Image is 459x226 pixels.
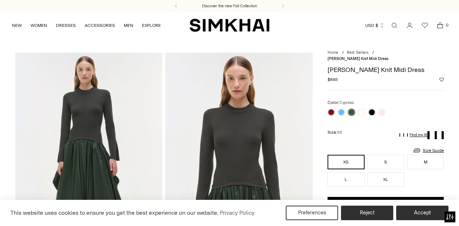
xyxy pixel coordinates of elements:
a: Size Guide [413,146,444,155]
a: Home [328,50,338,55]
a: ACCESSORIES [85,17,115,33]
button: USD $ [365,17,385,33]
a: MEN [124,17,133,33]
button: Preferences [286,206,338,220]
span: 0 [444,22,450,28]
a: EXPLORE [142,17,161,33]
button: XL [367,172,404,187]
nav: breadcrumbs [328,50,444,62]
a: Open cart modal [433,18,447,33]
div: / [342,50,344,56]
a: Best Sellers [347,50,368,55]
label: Size: [328,129,342,136]
a: WOMEN [31,17,47,33]
a: Privacy Policy (opens in a new tab) [219,207,256,218]
button: Add to Wishlist [439,77,444,82]
a: DRESSES [56,17,76,33]
button: M [407,155,444,169]
a: Open search modal [387,18,402,33]
a: Wishlist [418,18,432,33]
button: Add to Bag [328,197,444,214]
div: / [372,50,374,56]
button: Reject [341,206,393,220]
label: Color: [328,99,354,106]
a: NEW [12,17,22,33]
a: SIMKHAI [190,18,269,32]
span: This website uses cookies to ensure you get the best experience on our website. [11,209,219,216]
span: XS [337,130,342,135]
span: Cypress [340,100,354,105]
a: Go to the account page [402,18,417,33]
button: S [367,155,404,169]
button: Accept [396,206,448,220]
span: $845 [328,76,338,83]
span: [PERSON_NAME] Knit Midi Dress [328,56,388,61]
button: L [328,172,364,187]
a: Discover the new Fall Collection [202,3,257,9]
h1: [PERSON_NAME] Knit Midi Dress [328,66,444,73]
button: XS [328,155,364,169]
